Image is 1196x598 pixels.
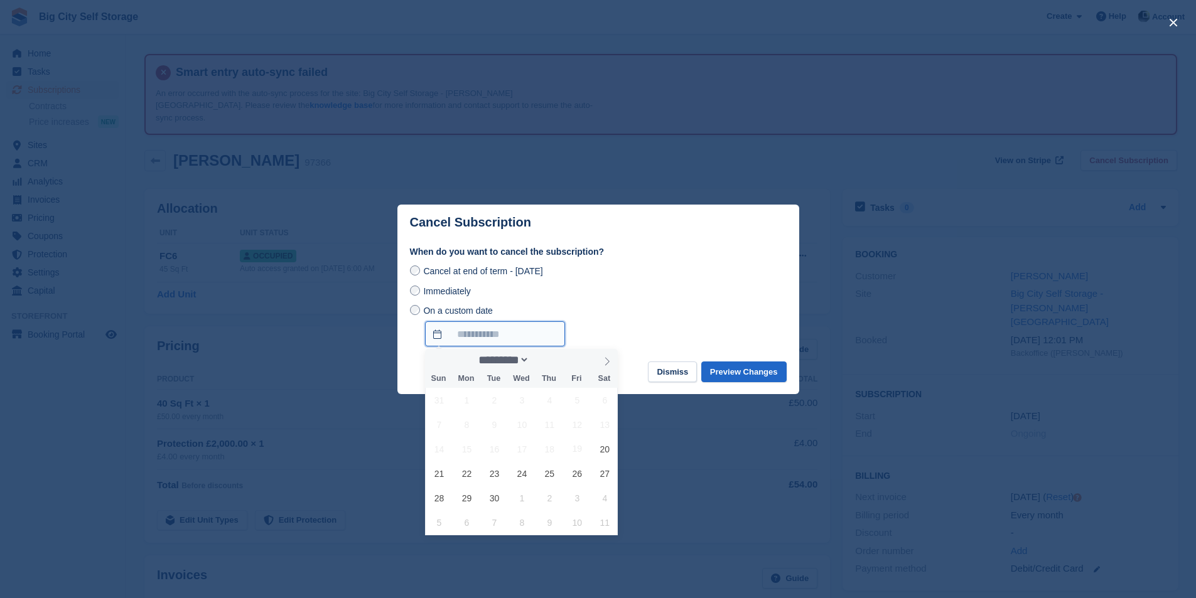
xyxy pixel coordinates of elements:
span: September 29, 2025 [455,486,479,510]
span: Tue [480,375,507,383]
input: Cancel at end of term - [DATE] [410,265,420,275]
span: Wed [507,375,535,383]
span: October 6, 2025 [455,510,479,535]
span: September 7, 2025 [427,412,451,437]
span: September 4, 2025 [537,388,562,412]
button: Dismiss [648,361,697,382]
span: September 23, 2025 [482,461,507,486]
span: Immediately [423,286,470,296]
span: September 16, 2025 [482,437,507,461]
span: September 10, 2025 [510,412,534,437]
span: October 9, 2025 [537,510,562,535]
span: September 25, 2025 [537,461,562,486]
span: September 28, 2025 [427,486,451,510]
span: September 20, 2025 [593,437,617,461]
span: October 5, 2025 [427,510,451,535]
span: Sat [590,375,618,383]
span: October 1, 2025 [510,486,534,510]
span: October 11, 2025 [593,510,617,535]
span: Mon [452,375,480,383]
input: Immediately [410,286,420,296]
input: Year [529,353,569,366]
span: October 3, 2025 [565,486,590,510]
span: September 14, 2025 [427,437,451,461]
span: On a custom date [423,306,493,316]
select: Month [474,353,529,366]
label: When do you want to cancel the subscription? [410,245,787,259]
span: September 17, 2025 [510,437,534,461]
span: Sun [425,375,453,383]
span: September 2, 2025 [482,388,507,412]
span: October 8, 2025 [510,510,534,535]
span: September 22, 2025 [455,461,479,486]
span: October 4, 2025 [593,486,617,510]
span: Cancel at end of term - [DATE] [423,266,542,276]
span: October 2, 2025 [537,486,562,510]
span: October 10, 2025 [565,510,590,535]
span: September 12, 2025 [565,412,590,437]
span: September 26, 2025 [565,461,590,486]
span: September 15, 2025 [455,437,479,461]
span: September 13, 2025 [593,412,617,437]
span: September 27, 2025 [593,461,617,486]
button: Preview Changes [701,361,787,382]
span: September 19, 2025 [565,437,590,461]
p: Cancel Subscription [410,215,531,230]
span: Fri [563,375,590,383]
span: Thu [535,375,563,383]
span: September 18, 2025 [537,437,562,461]
span: September 8, 2025 [455,412,479,437]
span: September 21, 2025 [427,461,451,486]
span: September 3, 2025 [510,388,534,412]
span: September 1, 2025 [455,388,479,412]
button: close [1163,13,1183,33]
span: October 7, 2025 [482,510,507,535]
span: September 11, 2025 [537,412,562,437]
span: August 31, 2025 [427,388,451,412]
span: September 24, 2025 [510,461,534,486]
span: September 30, 2025 [482,486,507,510]
span: September 5, 2025 [565,388,590,412]
span: September 6, 2025 [593,388,617,412]
span: September 9, 2025 [482,412,507,437]
input: On a custom date [410,305,420,315]
input: On a custom date [425,321,565,346]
